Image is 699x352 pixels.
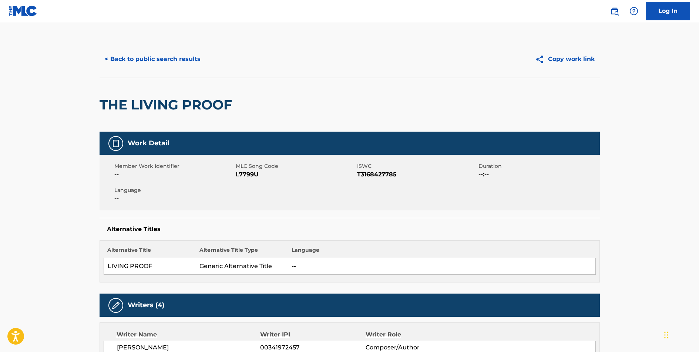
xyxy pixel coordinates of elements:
[366,330,461,339] div: Writer Role
[535,55,548,64] img: Copy work link
[664,324,669,346] div: Drag
[114,194,234,203] span: --
[478,162,598,170] span: Duration
[260,330,366,339] div: Writer IPI
[607,4,622,18] a: Public Search
[128,139,169,148] h5: Work Detail
[366,343,461,352] span: Composer/Author
[260,343,365,352] span: 00341972457
[626,4,641,18] div: Help
[104,258,196,275] td: LIVING PROOF
[236,170,355,179] span: L7799U
[530,50,600,68] button: Copy work link
[100,50,206,68] button: < Back to public search results
[111,139,120,148] img: Work Detail
[196,246,288,258] th: Alternative Title Type
[114,186,234,194] span: Language
[236,162,355,170] span: MLC Song Code
[114,162,234,170] span: Member Work Identifier
[357,170,477,179] span: T3168427785
[478,170,598,179] span: --:--
[610,7,619,16] img: search
[114,170,234,179] span: --
[117,343,261,352] span: [PERSON_NAME]
[196,258,288,275] td: Generic Alternative Title
[111,301,120,310] img: Writers
[9,6,37,16] img: MLC Logo
[100,97,236,113] h2: THE LIVING PROOF
[288,246,595,258] th: Language
[646,2,690,20] a: Log In
[128,301,164,309] h5: Writers (4)
[357,162,477,170] span: ISWC
[117,330,261,339] div: Writer Name
[662,317,699,352] iframe: Chat Widget
[104,246,196,258] th: Alternative Title
[288,258,595,275] td: --
[107,226,592,233] h5: Alternative Titles
[629,7,638,16] img: help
